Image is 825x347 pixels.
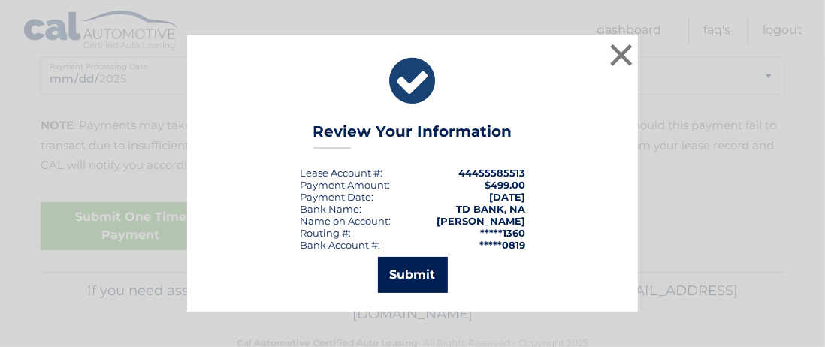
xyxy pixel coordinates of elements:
[456,203,525,215] strong: TD BANK, NA
[437,215,525,227] strong: [PERSON_NAME]
[458,167,525,179] strong: 44455585513
[300,167,382,179] div: Lease Account #:
[313,122,512,149] h3: Review Your Information
[606,40,636,70] button: ×
[300,191,373,203] div: :
[489,191,525,203] span: [DATE]
[378,257,448,293] button: Submit
[300,227,351,239] div: Routing #:
[300,179,390,191] div: Payment Amount:
[485,179,525,191] span: $499.00
[300,203,361,215] div: Bank Name:
[300,191,371,203] span: Payment Date
[300,215,391,227] div: Name on Account:
[300,239,380,251] div: Bank Account #:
